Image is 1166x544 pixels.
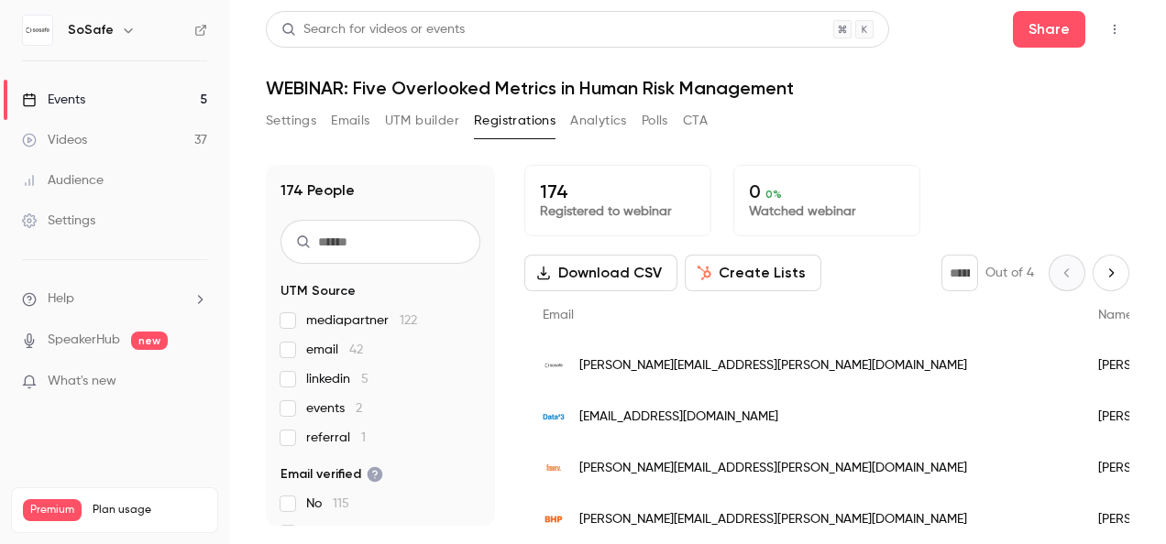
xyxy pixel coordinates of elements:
p: Out of 4 [985,264,1034,282]
img: fiserv.com [543,457,565,479]
iframe: Noticeable Trigger [185,374,207,390]
span: 1 [361,431,366,444]
span: email [306,341,363,359]
span: linkedin [306,370,368,388]
div: Videos [22,131,87,149]
span: mediapartner [306,311,417,330]
button: Polls [642,106,668,136]
button: CTA [683,106,708,136]
span: Plan usage [93,503,206,517]
img: data3.com.au [543,406,565,428]
span: [PERSON_NAME][EMAIL_ADDRESS][PERSON_NAME][DOMAIN_NAME] [579,510,967,529]
span: [PERSON_NAME][EMAIL_ADDRESS][PERSON_NAME][DOMAIN_NAME] [579,459,967,478]
button: Emails [331,106,369,136]
button: UTM builder [385,106,459,136]
button: Share [1013,11,1085,48]
span: UTM Source [280,282,356,300]
button: Next page [1093,255,1129,291]
div: Settings [22,212,95,230]
button: Create Lists [685,255,821,291]
span: 115 [333,497,349,510]
span: Email verified [280,465,383,484]
span: 122 [400,314,417,327]
span: events [306,399,362,418]
span: 5 [361,373,368,386]
div: Audience [22,171,104,190]
p: 0 [749,180,905,202]
span: [EMAIL_ADDRESS][DOMAIN_NAME] [579,408,778,427]
p: Watched webinar [749,202,905,221]
button: Settings [266,106,316,136]
span: 2 [356,402,362,415]
span: What's new [48,372,116,391]
div: Search for videos or events [281,20,465,39]
img: sosafe.de [543,354,565,376]
button: Download CSV [524,255,677,291]
span: new [131,332,168,350]
span: 0 % [765,188,782,201]
span: Name [1098,309,1133,321]
li: help-dropdown-opener [22,289,207,309]
span: No [306,495,349,513]
img: SoSafe [23,16,52,45]
span: Yes [306,524,350,542]
span: Help [48,289,74,309]
h1: 174 People [280,180,355,201]
span: referral [306,429,366,447]
a: SpeakerHub [48,331,120,350]
span: [PERSON_NAME][EMAIL_ADDRESS][PERSON_NAME][DOMAIN_NAME] [579,356,967,375]
span: Email [543,309,574,321]
span: Premium [23,499,82,521]
span: 42 [349,343,363,356]
img: bhp.com [543,508,565,530]
div: Events [22,91,85,109]
h1: WEBINAR: Five Overlooked Metrics in Human Risk Management [266,77,1129,99]
button: Registrations [474,106,555,136]
h6: SoSafe [68,21,114,39]
p: 174 [540,180,696,202]
p: Registered to webinar [540,202,696,221]
button: Analytics [570,106,627,136]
